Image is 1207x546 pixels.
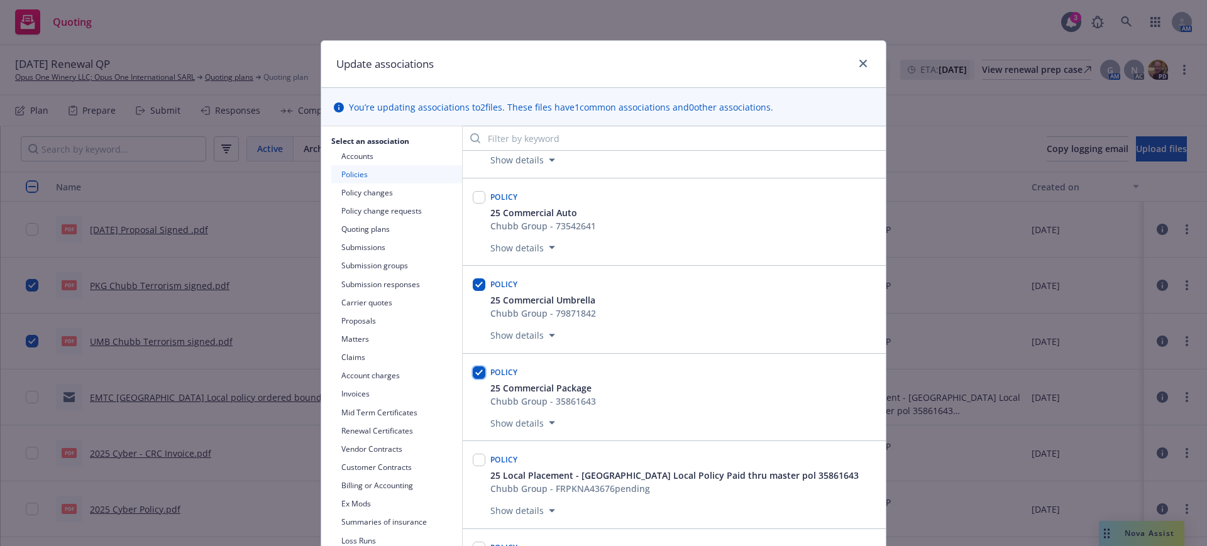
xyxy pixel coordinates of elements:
[490,367,518,378] span: Policy
[490,206,596,219] button: 25 Commercial Auto
[490,307,596,320] div: Chubb Group - 79871842
[490,219,596,232] div: Chubb Group - 73542641
[490,381,596,395] button: 25 Commercial Package
[331,256,462,275] button: Submission groups
[331,403,462,422] button: Mid Term Certificates
[490,381,592,395] span: 25 Commercial Package
[331,183,462,202] button: Policy changes
[331,348,462,366] button: Claims
[331,385,462,403] button: Invoices
[321,136,462,146] h2: Select an association
[490,293,596,307] button: 25 Commercial Umbrella
[490,279,518,290] span: Policy
[331,422,462,440] button: Renewal Certificates
[485,240,560,255] button: Show details
[485,503,560,518] button: Show details
[463,126,886,151] input: Filter by keyword
[490,206,577,219] span: 25 Commercial Auto
[856,56,871,71] a: close
[490,469,859,482] button: 25 Local Placement - [GEOGRAPHIC_DATA] Local Policy Paid thru master pol 35861643
[331,494,462,513] button: Ex Mods
[331,165,462,183] button: Policies
[490,454,518,465] span: Policy
[485,415,560,430] button: Show details
[336,56,434,72] h1: Update associations
[485,328,560,343] button: Show details
[349,101,773,114] span: You’re updating associations to 2 files. These files have 1 common associations and 0 other assoc...
[331,312,462,330] button: Proposals
[331,476,462,494] button: Billing or Accounting
[331,513,462,531] button: Summaries of insurance
[485,153,560,168] button: Show details
[331,275,462,293] button: Submission responses
[331,293,462,312] button: Carrier quotes
[331,147,462,165] button: Accounts
[331,202,462,220] button: Policy change requests
[331,220,462,238] button: Quoting plans
[331,330,462,348] button: Matters
[490,192,518,202] span: Policy
[331,440,462,458] button: Vendor Contracts
[331,238,462,256] button: Submissions
[490,482,859,495] div: Chubb Group - FRPKNA43676pending
[331,458,462,476] button: Customer Contracts
[490,395,596,408] div: Chubb Group - 35861643
[331,366,462,385] button: Account charges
